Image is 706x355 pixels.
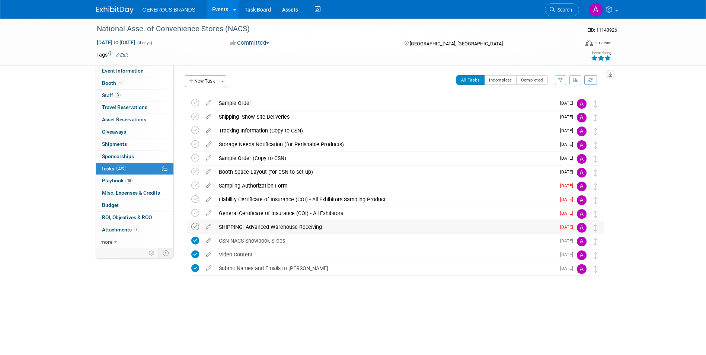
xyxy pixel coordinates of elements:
[594,128,597,135] i: Move task
[456,75,485,85] button: All Tasks
[594,266,597,273] i: Move task
[577,209,587,219] img: Astrid Aguayo
[577,223,587,233] img: Astrid Aguayo
[215,207,556,220] div: General Certificate of Insurance (COI) - All Exhibitors
[215,221,556,233] div: SHIPPING- Advanced Warehouse Receiving
[96,138,173,150] a: Shipments
[584,75,597,85] a: Refresh
[560,252,577,257] span: [DATE]
[102,227,139,233] span: Attachments
[202,182,215,189] a: edit
[560,238,577,243] span: [DATE]
[96,39,135,46] span: [DATE] [DATE]
[594,142,597,149] i: Move task
[102,116,146,122] span: Asset Reservations
[102,129,126,135] span: Giveaways
[116,52,128,58] a: Edit
[560,183,577,188] span: [DATE]
[516,75,548,85] button: Completed
[202,251,215,258] a: edit
[594,114,597,121] i: Move task
[146,248,159,258] td: Personalize Event Tab Strip
[577,99,587,109] img: Astrid Aguayo
[96,212,173,224] a: ROI, Objectives & ROO
[228,39,272,47] button: Committed
[560,211,577,216] span: [DATE]
[94,22,568,36] div: National Assc. of Convenience Stores (NACS)
[215,262,556,275] div: Submit Names and Emails to [PERSON_NAME]
[560,169,577,175] span: [DATE]
[102,190,160,196] span: Misc. Expenses & Credits
[119,81,123,85] i: Booth reservation complete
[202,224,215,230] a: edit
[215,124,556,137] div: Tracking Information (Copy to CSN)
[102,68,144,74] span: Event Information
[102,92,121,98] span: Staff
[116,166,126,171] span: 23%
[102,80,125,86] span: Booth
[115,92,121,98] span: 3
[577,113,587,122] img: Astrid Aguayo
[560,100,577,106] span: [DATE]
[134,227,139,232] span: 7
[137,41,152,45] span: (4 days)
[202,155,215,161] a: edit
[101,166,126,172] span: Tasks
[215,166,556,178] div: Booth Space Layout (for CSN to set up)
[215,111,556,123] div: Shipping- Show Site Deliveries
[96,77,173,89] a: Booth
[560,128,577,133] span: [DATE]
[594,40,611,46] div: In-Person
[96,224,173,236] a: Attachments7
[594,252,597,259] i: Move task
[102,153,134,159] span: Sponsorships
[560,114,577,119] span: [DATE]
[577,250,587,260] img: Astrid Aguayo
[96,90,173,102] a: Staff3
[587,27,617,33] span: Event ID: 11143926
[560,266,577,271] span: [DATE]
[96,51,128,58] td: Tags
[158,248,173,258] td: Toggle Event Tabs
[102,141,127,147] span: Shipments
[545,3,579,16] a: Search
[577,264,587,274] img: Astrid Aguayo
[577,154,587,164] img: Astrid Aguayo
[594,238,597,245] i: Move task
[577,140,587,150] img: Astrid Aguayo
[100,239,112,245] span: more
[594,183,597,190] i: Move task
[102,104,147,110] span: Travel Reservations
[484,75,517,85] button: Incomplete
[96,163,173,175] a: Tasks23%
[185,75,219,87] button: New Task
[202,141,215,148] a: edit
[96,199,173,211] a: Budget
[577,182,587,191] img: Astrid Aguayo
[535,39,612,50] div: Event Format
[594,100,597,108] i: Move task
[202,127,215,134] a: edit
[594,156,597,163] i: Move task
[215,152,556,164] div: Sample Order (Copy to CSN)
[202,210,215,217] a: edit
[560,156,577,161] span: [DATE]
[96,151,173,163] a: Sponsorships
[594,169,597,176] i: Move task
[202,113,215,120] a: edit
[577,168,587,177] img: Astrid Aguayo
[577,237,587,246] img: Astrid Aguayo
[215,234,556,247] div: CSN NACS Showbook Slides
[215,179,556,192] div: Sampling Authorization Form
[589,3,603,17] img: Astrid Aguayo
[215,97,556,109] div: Sample Order
[555,7,572,13] span: Search
[96,236,173,248] a: more
[125,178,133,183] span: 18
[577,195,587,205] img: Astrid Aguayo
[560,197,577,202] span: [DATE]
[560,142,577,147] span: [DATE]
[215,193,556,206] div: Liability Certificate of Insurance (COI) - All Exhibitors Sampling Product
[96,175,173,187] a: Playbook18
[202,237,215,244] a: edit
